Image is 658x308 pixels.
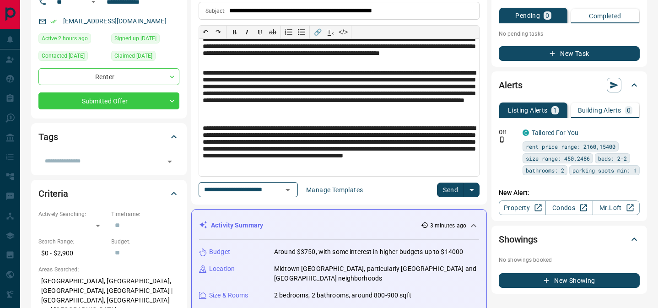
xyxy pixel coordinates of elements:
[50,18,57,25] svg: Email Verified
[38,210,107,218] p: Actively Searching:
[274,247,463,257] p: Around $3750, with some interest in higher budgets up to $14000
[205,7,226,15] p: Subject:
[572,166,636,175] span: parking spots min: 1
[42,51,85,60] span: Contacted [DATE]
[508,107,548,113] p: Listing Alerts
[545,200,593,215] a: Condos
[63,17,167,25] a: [EMAIL_ADDRESS][DOMAIN_NAME]
[282,26,295,38] button: Numbered list
[209,264,235,274] p: Location
[589,13,621,19] p: Completed
[553,107,557,113] p: 1
[430,222,466,230] p: 3 minutes ago
[437,183,464,197] button: Send
[274,291,411,300] p: 2 bedrooms, 2 bathrooms, around 800-900 sqft
[111,210,179,218] p: Timeframe:
[38,126,179,148] div: Tags
[38,183,179,205] div: Criteria
[499,136,505,143] svg: Push Notification Only
[241,26,253,38] button: 𝑰
[38,265,179,274] p: Areas Searched:
[199,26,212,38] button: ↶
[209,247,230,257] p: Budget
[301,183,368,197] button: Manage Templates
[114,51,152,60] span: Claimed [DATE]
[38,68,179,85] div: Renter
[499,128,517,136] p: Off
[523,130,529,136] div: condos.ca
[212,26,225,38] button: ↷
[281,184,294,196] button: Open
[311,26,324,38] button: 🔗
[38,33,107,46] div: Tue Sep 16 2025
[593,200,640,215] a: Mr.Loft
[269,28,276,36] s: ab
[163,155,176,168] button: Open
[499,228,640,250] div: Showings
[209,291,248,300] p: Size & Rooms
[253,26,266,38] button: 𝐔
[526,154,590,163] span: size range: 450,2486
[526,142,615,151] span: rent price range: 2160,15400
[437,183,480,197] div: split button
[258,28,262,36] span: 𝐔
[545,12,549,19] p: 0
[38,130,58,144] h2: Tags
[337,26,350,38] button: </>
[42,34,88,43] span: Active 2 hours ago
[38,238,107,246] p: Search Range:
[114,34,156,43] span: Signed up [DATE]
[266,26,279,38] button: ab
[38,51,107,64] div: Tue Jul 25 2023
[211,221,263,230] p: Activity Summary
[499,232,538,247] h2: Showings
[38,92,179,109] div: Submitted Offer
[111,51,179,64] div: Thu Nov 26 2020
[499,256,640,264] p: No showings booked
[111,33,179,46] div: Thu Nov 26 2020
[295,26,308,38] button: Bullet list
[598,154,627,163] span: beds: 2-2
[228,26,241,38] button: 𝐁
[499,78,523,92] h2: Alerts
[532,129,578,136] a: Tailored For You
[38,186,68,201] h2: Criteria
[111,238,179,246] p: Budget:
[499,200,546,215] a: Property
[526,166,564,175] span: bathrooms: 2
[499,46,640,61] button: New Task
[499,27,640,41] p: No pending tasks
[499,188,640,198] p: New Alert:
[499,74,640,96] div: Alerts
[499,273,640,288] button: New Showing
[627,107,631,113] p: 0
[274,264,479,283] p: Midtown [GEOGRAPHIC_DATA], particularly [GEOGRAPHIC_DATA] and [GEOGRAPHIC_DATA] neighborhoods
[38,246,107,261] p: $0 - $2,900
[515,12,540,19] p: Pending
[578,107,621,113] p: Building Alerts
[199,217,479,234] div: Activity Summary3 minutes ago
[324,26,337,38] button: T̲ₓ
